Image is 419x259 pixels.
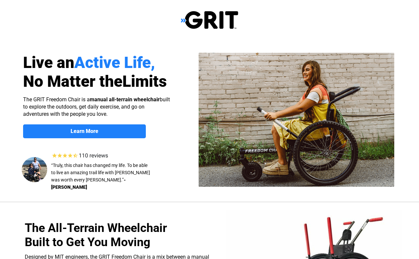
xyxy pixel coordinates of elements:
strong: Learn More [71,128,98,134]
strong: manual all-terrain wheelchair [90,96,160,103]
span: The All-Terrain Wheelchair Built to Get You Moving [25,221,167,249]
a: Learn More [23,124,146,138]
span: No Matter the [23,72,122,91]
span: The GRIT Freedom Chair is a built to explore the outdoors, get daily exercise, and go on adventur... [23,96,170,117]
span: Limits [122,72,167,91]
span: Active Life, [74,53,155,72]
span: Live an [23,53,74,72]
span: “Truly, this chair has changed my life. To be able to live an amazing trail life with [PERSON_NAM... [51,163,150,182]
